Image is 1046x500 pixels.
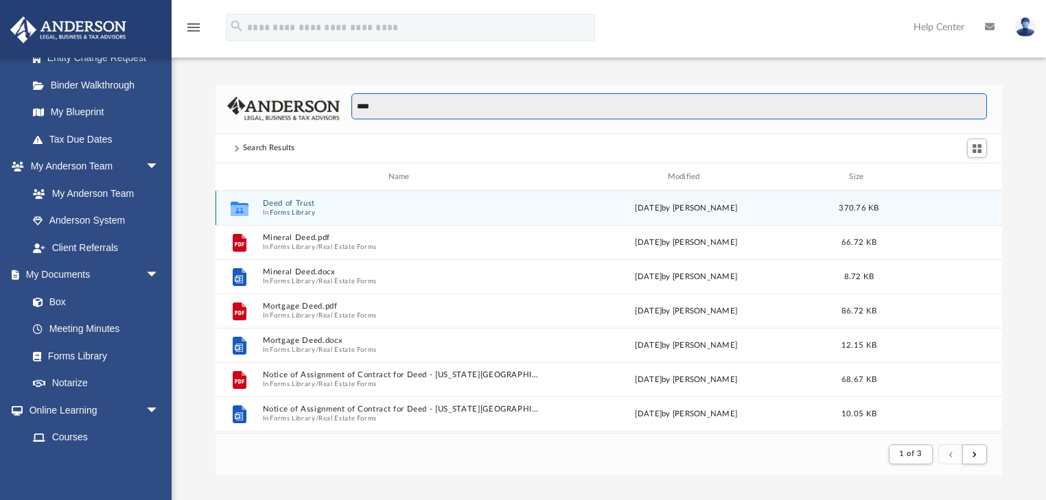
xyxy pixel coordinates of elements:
span: 66.72 KB [841,239,876,246]
span: 8.72 KB [844,273,874,281]
button: Switch to Grid View [967,139,988,158]
a: Video Training [19,451,166,478]
span: 370.76 KB [839,204,879,212]
a: menu [185,26,202,36]
button: Forms Library [270,277,315,286]
button: Real Estate Forms [318,346,377,355]
button: Real Estate Forms [318,277,377,286]
button: Mineral Deed.pdf [262,234,541,243]
span: 10.05 KB [841,410,876,418]
span: In [262,414,541,423]
button: Real Estate Forms [318,311,377,320]
div: Modified [546,171,825,183]
span: 12.15 KB [841,342,876,349]
button: Notice of Assignment of Contract for Deed - [US_STATE][GEOGRAPHIC_DATA]pdf [262,371,541,380]
a: Client Referrals [19,234,173,261]
span: In [262,209,541,217]
div: Size [831,171,886,183]
button: 1 of 3 [889,444,932,464]
a: My Documentsarrow_drop_down [10,261,173,289]
a: Anderson System [19,207,173,235]
div: Name [261,171,540,183]
span: / [315,311,318,320]
button: Mortgage Deed.docx [262,337,541,346]
a: Meeting Minutes [19,316,173,343]
span: 68.67 KB [841,376,876,383]
div: grid [216,191,1003,433]
button: Mineral Deed.docx [262,268,541,277]
i: search [229,19,244,34]
a: Binder Walkthrough [19,71,180,99]
button: Notice of Assignment of Contract for Deed - [US_STATE][GEOGRAPHIC_DATA]docx [262,405,541,414]
div: [DATE] by [PERSON_NAME] [547,305,826,318]
input: Search files and folders [351,93,987,119]
div: [DATE] by [PERSON_NAME] [547,202,826,215]
span: In [262,311,541,320]
div: [DATE] by [PERSON_NAME] [547,340,826,352]
a: My Anderson Team [19,180,166,207]
a: Box [19,288,166,316]
div: id [221,171,255,183]
a: Online Learningarrow_drop_down [10,396,173,424]
button: Forms Library [270,209,315,217]
button: Forms Library [270,243,315,252]
span: arrow_drop_down [146,153,173,181]
div: [DATE] by [PERSON_NAME] [547,374,826,386]
button: Deed of Trust [262,200,541,209]
button: Forms Library [270,346,315,355]
a: Forms Library [19,342,166,370]
button: Real Estate Forms [318,380,377,389]
span: / [315,243,318,252]
span: 1 of 3 [899,450,922,457]
span: arrow_drop_down [146,396,173,425]
a: My Blueprint [19,99,173,126]
a: My Anderson Teamarrow_drop_down [10,153,173,180]
button: Real Estate Forms [318,414,377,423]
button: Forms Library [270,380,315,389]
button: Real Estate Forms [318,243,377,252]
div: id [892,171,988,183]
span: arrow_drop_down [146,261,173,289]
span: In [262,243,541,252]
a: Tax Due Dates [19,126,180,153]
div: Search Results [243,142,295,154]
button: Forms Library [270,311,315,320]
button: Forms Library [270,414,315,423]
a: Notarize [19,370,173,397]
span: / [315,380,318,389]
span: / [315,346,318,355]
div: [DATE] by [PERSON_NAME] [547,408,826,420]
span: 86.72 KB [841,307,876,315]
div: [DATE] by [PERSON_NAME] [547,237,826,249]
span: / [315,277,318,286]
img: Anderson Advisors Platinum Portal [6,16,130,43]
i: menu [185,19,202,36]
span: In [262,380,541,389]
span: / [315,414,318,423]
div: [DATE] by [PERSON_NAME] [547,271,826,283]
a: Entity Change Request [19,45,180,72]
button: Mortgage Deed.pdf [262,302,541,311]
img: User Pic [1015,17,1036,37]
a: Courses [19,424,173,451]
span: In [262,346,541,355]
span: In [262,277,541,286]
